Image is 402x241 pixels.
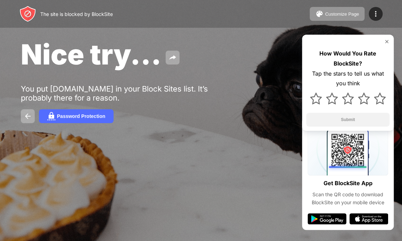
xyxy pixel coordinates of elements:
[24,112,32,120] img: back.svg
[39,109,114,123] button: Password Protection
[315,10,324,18] img: pallet.svg
[40,11,113,17] div: The site is blocked by BlockSite
[310,7,365,21] button: Customize Page
[358,93,370,104] img: star.svg
[371,10,380,18] img: menu-icon.svg
[308,191,388,206] div: Scan the QR code to download BlockSite on your mobile device
[47,112,56,120] img: password.svg
[21,37,161,71] span: Nice try...
[306,69,390,89] div: Tap the stars to tell us what you think
[349,213,388,224] img: app-store.svg
[325,11,359,17] div: Customize Page
[306,49,390,69] div: How Would You Rate BlockSite?
[308,213,346,224] img: google-play.svg
[168,53,177,62] img: share.svg
[310,93,322,104] img: star.svg
[374,93,386,104] img: star.svg
[306,113,390,127] button: Submit
[19,6,36,22] img: header-logo.svg
[342,93,354,104] img: star.svg
[21,84,235,102] div: You put [DOMAIN_NAME] in your Block Sites list. It’s probably there for a reason.
[326,93,338,104] img: star.svg
[324,178,372,188] div: Get BlockSite App
[57,113,105,119] div: Password Protection
[384,39,390,44] img: rate-us-close.svg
